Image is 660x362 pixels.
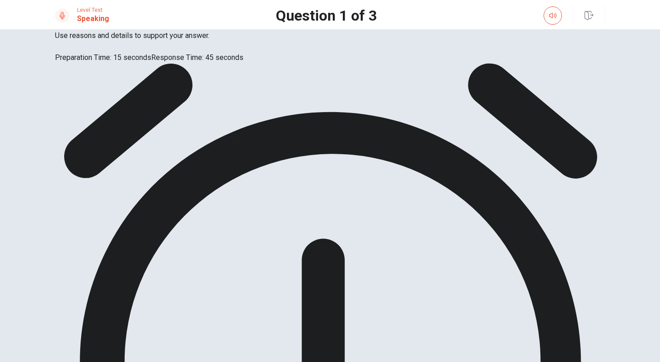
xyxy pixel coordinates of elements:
[55,30,605,41] span: Use reasons and details to support your answer.
[77,13,109,24] h1: Speaking
[77,7,109,13] span: Level Test
[151,53,243,62] span: Response Time: 45 seconds
[276,10,377,21] h1: Question 1 of 3
[55,53,151,62] span: Preparation Time: 15 seconds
